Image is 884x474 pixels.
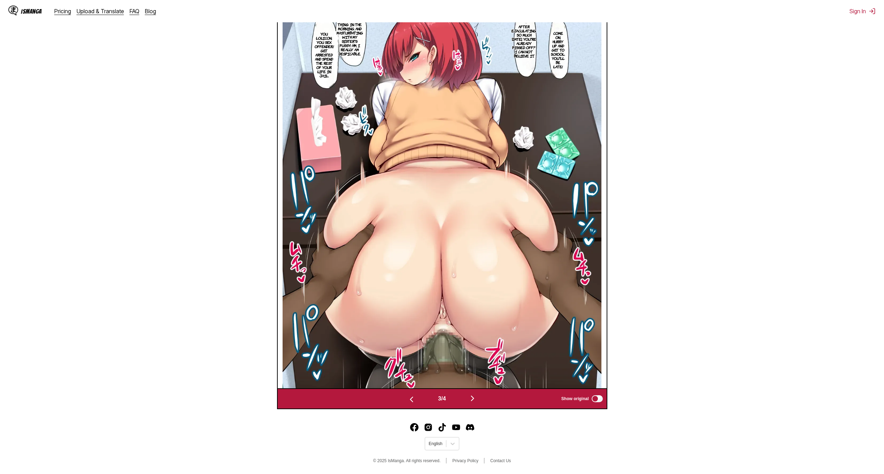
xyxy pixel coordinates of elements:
[8,6,18,15] img: IsManga Logo
[77,8,124,15] a: Upload & Translate
[468,394,477,403] img: Next page
[145,8,156,15] a: Blog
[510,23,538,59] p: After ejaculating so much [DATE], you're already pissed off? I can not believe it.
[373,458,441,463] span: © 2025 IsManga. All rights reserved.
[490,458,511,463] a: Contact Us
[438,396,446,402] span: 3 / 4
[592,395,603,402] input: Show original
[21,8,42,15] div: IsManga
[130,8,139,15] a: FAQ
[54,8,71,15] a: Pricing
[407,395,416,404] img: Previous page
[313,30,335,79] p: You lolicon, you sex offender! Get arrested and spend the rest of your life in jail.
[438,423,446,431] a: TikTok
[410,423,418,431] a: Facebook
[335,8,364,57] p: Getting horny like a monkey first thing in the morning and masturbating with my sister's pussy: H...
[452,458,478,463] a: Privacy Policy
[438,423,446,431] img: IsManga TikTok
[452,423,460,431] a: Youtube
[466,423,474,431] img: IsManga Discord
[452,423,460,431] img: IsManga YouTube
[869,8,876,15] img: Sign out
[424,423,432,431] img: IsManga Instagram
[466,423,474,431] a: Discord
[8,6,54,17] a: IsManga LogoIsManga
[429,441,430,446] input: Select language
[549,30,567,70] p: Come on, hurry up and get to school. You'll be late!
[850,8,876,15] button: Sign In
[424,423,432,431] a: Instagram
[561,396,589,401] span: Show original
[410,423,418,431] img: IsManga Facebook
